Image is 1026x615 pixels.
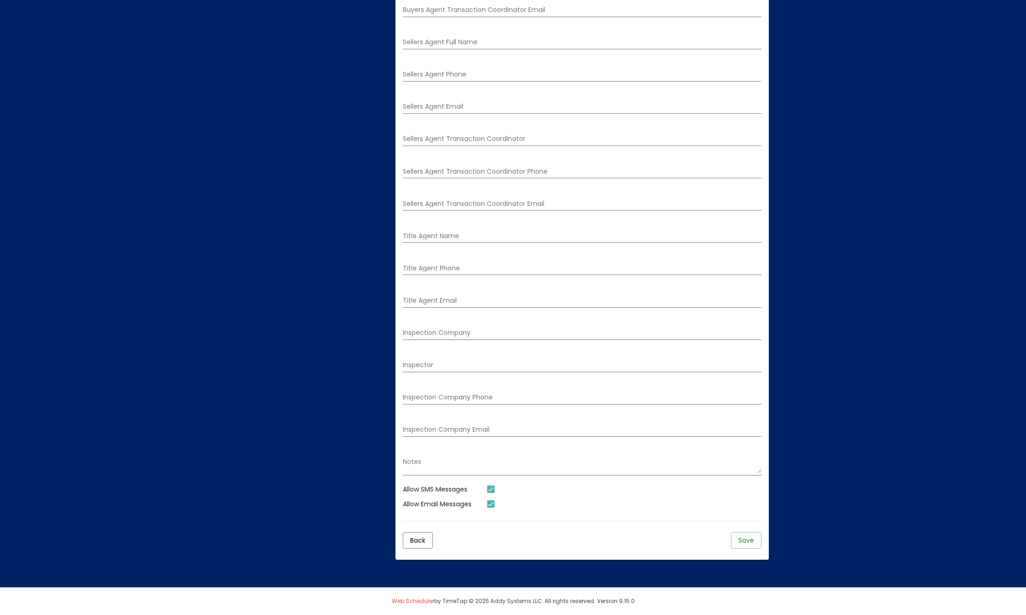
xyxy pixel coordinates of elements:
[731,532,761,549] button: Save
[403,168,761,176] input: Sellers Agent Transaction Coordinator Phone
[403,532,433,549] button: Back
[403,265,761,272] input: Title Agent Phone
[403,329,761,337] input: Inspection Company
[403,233,761,240] input: Title Agent Name
[403,484,484,495] mat-label: Allow SMS Messages
[403,487,495,494] mat-checkbox: Allow SMS Messages
[403,200,761,208] input: Sellers Agent Transaction Coordinator Email
[410,536,425,545] span: Back
[403,297,761,305] input: Title Agent Email
[403,394,761,401] input: Inspection Company Phone
[403,6,761,14] input: Buyers Agent Transaction Coordinator Email
[738,536,754,545] span: Save
[403,362,761,369] input: Inspector
[392,597,434,605] a: Web Scheduler
[250,587,776,615] div: by TimeTap © 2025 Addy Systems LLC. All rights reserved. Version 9.15.0
[403,498,484,510] mat-label: Allow Email Messages
[403,502,495,509] mat-checkbox: Allow EMAIL Messages
[403,39,761,46] input: Sellers Agent Full Name
[403,103,761,111] input: Sellers Agent Email
[403,71,761,78] input: Sellers Agent Phone
[403,135,761,143] input: Sellers Agent Transaction Coordinator
[403,426,761,433] input: Inspection Company Email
